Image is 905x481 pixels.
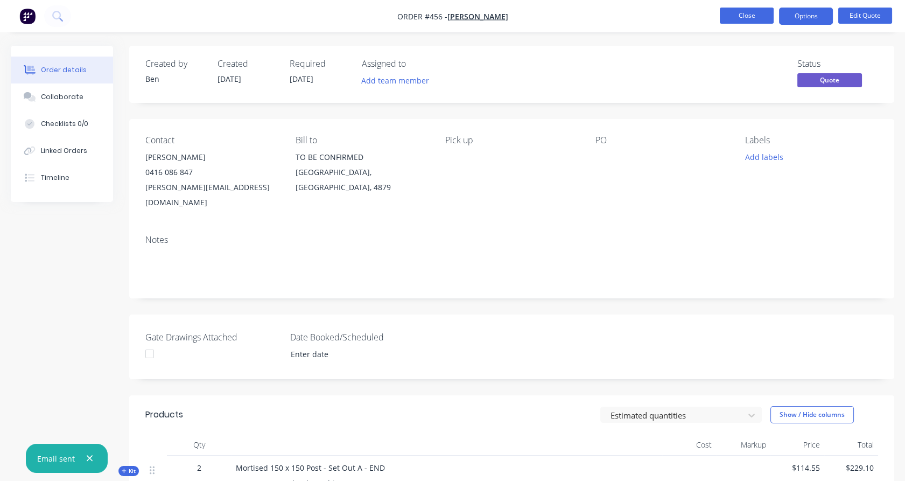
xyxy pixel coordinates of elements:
span: [DATE] [290,74,313,84]
button: Timeline [11,164,113,191]
div: [PERSON_NAME][EMAIL_ADDRESS][DOMAIN_NAME] [145,180,278,210]
div: Price [770,434,824,456]
div: Ben [145,73,205,85]
div: Assigned to [362,59,469,69]
div: Checklists 0/0 [41,119,88,129]
div: [GEOGRAPHIC_DATA], [GEOGRAPHIC_DATA], 4879 [296,165,429,195]
div: Total [824,434,878,456]
button: Collaborate [11,83,113,110]
span: Order #456 - [397,11,447,22]
button: Show / Hide columns [770,406,854,423]
div: 0416 086 847 [145,165,278,180]
div: TO BE CONFIRMED[GEOGRAPHIC_DATA], [GEOGRAPHIC_DATA], 4879 [296,150,429,195]
span: 2 [197,462,201,473]
div: Qty [167,434,231,456]
div: Created [218,59,277,69]
button: Order details [11,57,113,83]
a: [PERSON_NAME] [447,11,508,22]
div: TO BE CONFIRMED [296,150,429,165]
div: Contact [145,135,278,145]
button: Add labels [739,150,789,164]
button: Edit Quote [838,8,892,24]
button: Kit [118,466,139,476]
div: Cost [662,434,716,456]
div: Markup [716,434,770,456]
div: Collaborate [41,92,83,102]
div: [PERSON_NAME]0416 086 847[PERSON_NAME][EMAIL_ADDRESS][DOMAIN_NAME] [145,150,278,210]
label: Gate Drawings Attached [145,331,280,344]
span: $114.55 [775,462,820,473]
div: Required [290,59,349,69]
label: Date Booked/Scheduled [290,331,425,344]
div: Bill to [296,135,429,145]
div: Created by [145,59,205,69]
img: Factory [19,8,36,24]
div: Pick up [445,135,578,145]
span: $229.10 [829,462,874,473]
button: Options [779,8,833,25]
div: Linked Orders [41,146,87,156]
span: [DATE] [218,74,241,84]
span: Kit [122,467,136,475]
button: Checklists 0/0 [11,110,113,137]
input: Enter date [283,346,417,363]
div: PO [595,135,728,145]
div: Status [797,59,878,69]
span: Quote [797,73,862,87]
div: Email sent [37,453,75,464]
button: Close [720,8,774,24]
button: Add team member [362,73,435,88]
div: [PERSON_NAME] [145,150,278,165]
div: Order details [41,65,87,75]
div: Labels [745,135,878,145]
div: Products [145,408,183,421]
button: Add team member [356,73,435,88]
button: Linked Orders [11,137,113,164]
span: Mortised 150 x 150 Post - Set Out A - END [236,463,385,473]
div: Notes [145,235,878,245]
div: Timeline [41,173,69,183]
